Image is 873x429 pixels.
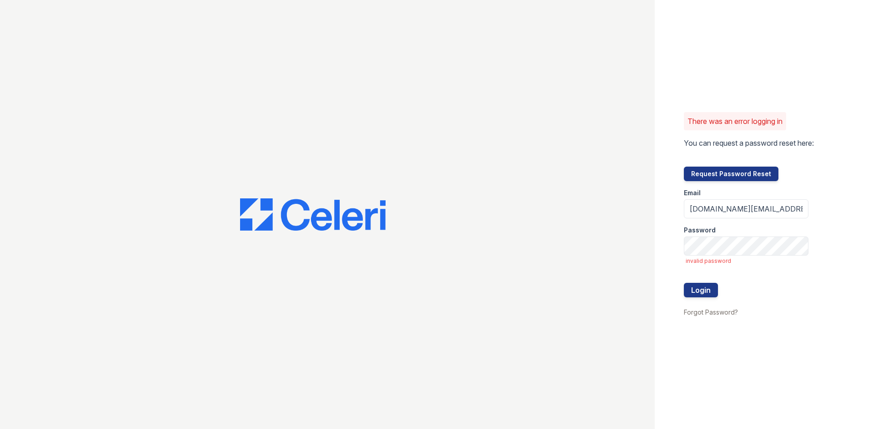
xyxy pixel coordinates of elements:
[684,138,814,148] p: You can request a password reset here:
[684,226,716,235] label: Password
[684,283,718,297] button: Login
[684,188,701,197] label: Email
[684,167,778,181] button: Request Password Reset
[684,308,738,316] a: Forgot Password?
[687,116,783,127] p: There was an error logging in
[240,198,386,231] img: CE_Logo_Blue-a8612792a0a2168367f1c8372b55b34899dd931a85d93a1a3d3e32e68fde9ad4.png
[686,257,808,265] span: invalid password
